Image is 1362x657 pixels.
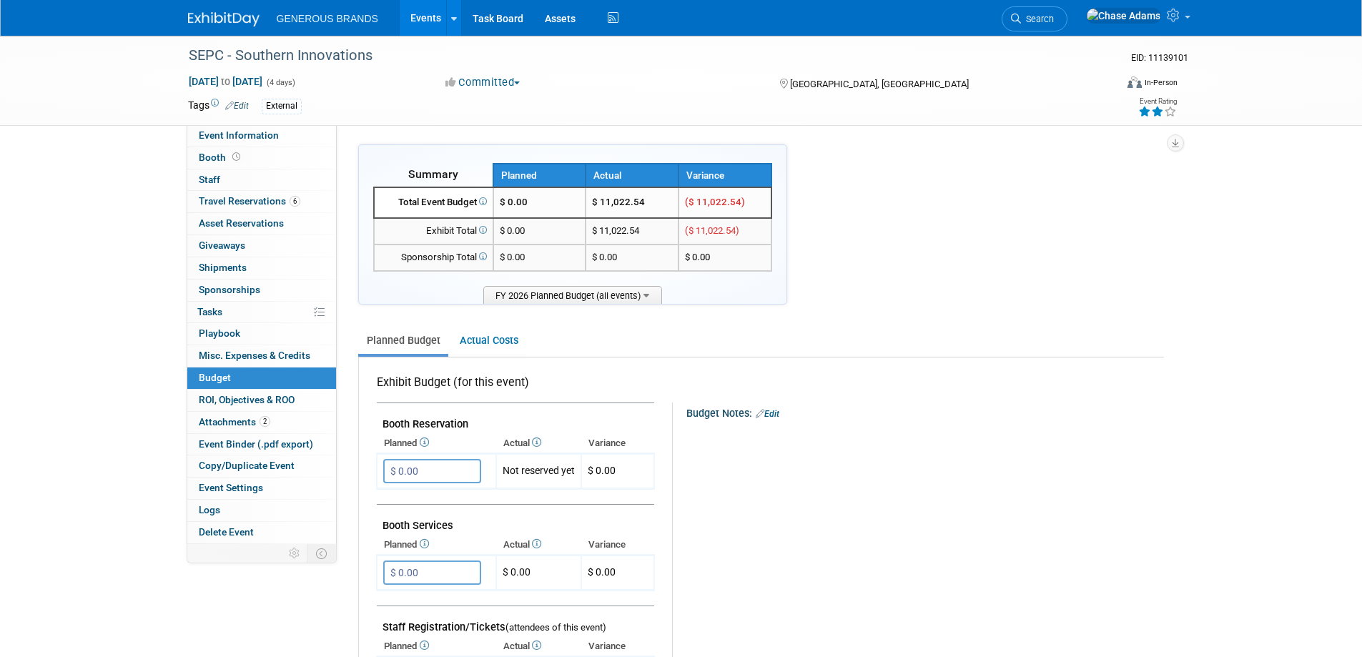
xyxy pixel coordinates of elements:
span: [GEOGRAPHIC_DATA], [GEOGRAPHIC_DATA] [790,79,969,89]
a: Planned Budget [358,327,448,354]
a: Travel Reservations6 [187,191,336,212]
a: ROI, Objectives & ROO [187,390,336,411]
img: ExhibitDay [188,12,260,26]
a: Playbook [187,323,336,345]
span: Shipments [199,262,247,273]
a: Actual Costs [451,327,526,354]
a: Search [1002,6,1067,31]
a: Attachments2 [187,412,336,433]
a: Sponsorships [187,280,336,301]
a: Staff [187,169,336,191]
span: Misc. Expenses & Credits [199,350,310,361]
span: Attachments [199,416,270,428]
span: to [219,76,232,87]
span: $ 0.00 [500,197,528,207]
a: Budget [187,367,336,389]
div: Event Format [1031,74,1178,96]
a: Asset Reservations [187,213,336,234]
th: Planned [493,164,586,187]
span: $ 0.00 [588,465,616,476]
th: Actual [586,164,678,187]
div: In-Person [1144,77,1178,88]
span: Budget [199,372,231,383]
span: Asset Reservations [199,217,284,229]
span: Logs [199,504,220,515]
a: Shipments [187,257,336,279]
a: Edit [225,101,249,111]
img: Chase Adams [1086,8,1161,24]
td: Not reserved yet [496,454,581,489]
td: Booth Reservation [377,403,654,434]
a: Delete Event [187,522,336,543]
td: $ 0.00 [586,244,678,271]
th: Variance [581,535,654,555]
span: Staff [199,174,220,185]
th: Variance [581,433,654,453]
button: Committed [440,75,525,90]
span: Giveaways [199,239,245,251]
span: Event Information [199,129,279,141]
span: ($ 11,022.54) [685,225,739,236]
a: Event Binder (.pdf export) [187,434,336,455]
th: Planned [377,636,496,656]
span: Tasks [197,306,222,317]
a: Tasks [187,302,336,323]
a: Event Information [187,125,336,147]
span: 6 [290,196,300,207]
div: SEPC - Southern Innovations [184,43,1094,69]
span: $ 0.00 [500,225,525,236]
span: ($ 11,022.54) [685,197,745,207]
th: Actual [496,636,581,656]
a: Misc. Expenses & Credits [187,345,336,367]
td: Personalize Event Tab Strip [282,544,307,563]
span: FY 2026 Planned Budget (all events) [483,286,662,304]
span: $ 0.00 [500,252,525,262]
td: $ 11,022.54 [586,187,678,218]
th: Planned [377,535,496,555]
a: Booth [187,147,336,169]
div: Total Event Budget [380,196,487,209]
span: 2 [260,416,270,427]
td: Staff Registration/Tickets [377,606,654,637]
span: Sponsorships [199,284,260,295]
a: Giveaways [187,235,336,257]
span: Booth [199,152,243,163]
td: $ 0.00 [496,555,581,591]
img: Format-Inperson.png [1127,76,1142,88]
td: Booth Services [377,505,654,535]
th: Actual [496,433,581,453]
span: Booth not reserved yet [230,152,243,162]
div: Budget Notes: [686,402,1163,421]
td: $ 11,022.54 [586,218,678,244]
span: ROI, Objectives & ROO [199,394,295,405]
div: External [262,99,302,114]
span: GENEROUS BRANDS [277,13,378,24]
span: (attendees of this event) [505,622,606,633]
th: Variance [581,636,654,656]
td: Toggle Event Tabs [307,544,336,563]
div: Sponsorship Total [380,251,487,265]
span: $ 0.00 [685,252,710,262]
span: Search [1021,14,1054,24]
th: Planned [377,433,496,453]
span: Delete Event [199,526,254,538]
span: (4 days) [265,78,295,87]
span: Event Binder (.pdf export) [199,438,313,450]
a: Logs [187,500,336,521]
a: Edit [756,409,779,419]
span: [DATE] [DATE] [188,75,263,88]
span: Summary [408,167,458,181]
a: Event Settings [187,478,336,499]
span: Copy/Duplicate Event [199,460,295,471]
th: Actual [496,535,581,555]
th: Variance [678,164,771,187]
span: Playbook [199,327,240,339]
td: Tags [188,98,249,114]
span: Event ID: 11139101 [1131,52,1188,63]
span: Travel Reservations [199,195,300,207]
div: Exhibit Budget (for this event) [377,375,648,398]
div: Exhibit Total [380,224,487,238]
span: $ 0.00 [588,566,616,578]
div: Event Rating [1138,98,1177,105]
a: Copy/Duplicate Event [187,455,336,477]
